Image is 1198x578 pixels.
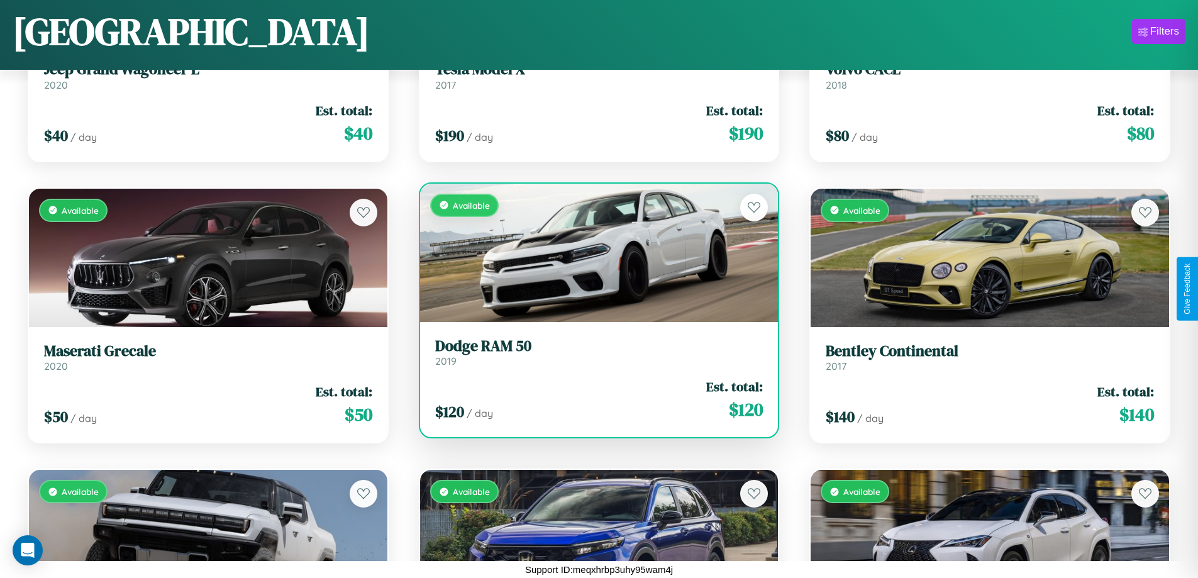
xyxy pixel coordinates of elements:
div: Filters [1150,25,1179,38]
span: 2017 [826,360,846,372]
span: / day [467,407,493,420]
span: Available [62,205,99,216]
span: / day [851,131,878,143]
span: / day [467,131,493,143]
span: $ 40 [44,125,68,146]
span: Available [62,486,99,497]
span: $ 140 [1119,402,1154,427]
span: $ 190 [435,125,464,146]
span: Est. total: [316,382,372,401]
div: Give Feedback [1183,264,1192,314]
span: $ 120 [729,397,763,422]
span: / day [857,412,884,425]
a: Maserati Grecale2020 [44,342,372,373]
p: Support ID: meqxhrbp3uhy95wam4j [525,561,673,578]
a: Jeep Grand Wagoneer L2020 [44,60,372,91]
a: Volvo CACL2018 [826,60,1154,91]
h3: Jeep Grand Wagoneer L [44,60,372,79]
span: Est. total: [1097,101,1154,119]
span: $ 140 [826,406,855,427]
span: 2019 [435,355,457,367]
h1: [GEOGRAPHIC_DATA] [13,6,370,57]
span: 2020 [44,360,68,372]
button: Filters [1132,19,1185,44]
span: $ 50 [44,406,68,427]
div: Open Intercom Messenger [13,535,43,565]
span: $ 50 [345,402,372,427]
span: Est. total: [706,101,763,119]
span: Est. total: [706,377,763,396]
span: Available [453,486,490,497]
span: / day [70,412,97,425]
span: Available [453,200,490,211]
span: $ 190 [729,121,763,146]
span: Available [843,486,880,497]
span: Est. total: [316,101,372,119]
span: Est. total: [1097,382,1154,401]
span: $ 80 [1127,121,1154,146]
h3: Bentley Continental [826,342,1154,360]
h3: Maserati Grecale [44,342,372,360]
span: $ 40 [344,121,372,146]
span: 2020 [44,79,68,91]
h3: Dodge RAM 50 [435,337,763,355]
span: Available [843,205,880,216]
span: / day [70,131,97,143]
h3: Tesla Model X [435,60,763,79]
span: $ 80 [826,125,849,146]
a: Dodge RAM 502019 [435,337,763,368]
a: Tesla Model X2017 [435,60,763,91]
h3: Volvo CACL [826,60,1154,79]
span: 2017 [435,79,456,91]
span: 2018 [826,79,847,91]
span: $ 120 [435,401,464,422]
a: Bentley Continental2017 [826,342,1154,373]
